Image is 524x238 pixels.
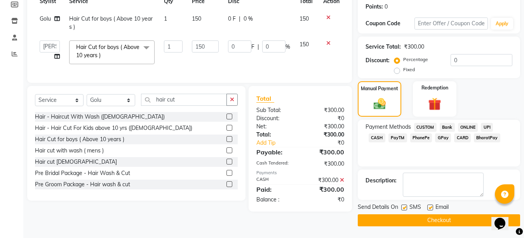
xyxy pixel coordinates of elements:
[35,180,130,189] div: Pre Groom Package - Hair wash & cut
[76,44,139,59] span: Hair Cut for boys ( Above 10 years )
[300,131,350,139] div: ₹300.00
[300,114,350,122] div: ₹0
[414,17,488,30] input: Enter Offer / Coupon Code
[69,15,153,30] span: Hair Cut for boys ( Above 10 years )
[35,158,117,166] div: Hair cut [DEMOGRAPHIC_DATA]
[251,185,300,194] div: Paid:
[40,15,51,22] span: Golu
[421,84,448,91] label: Redemption
[299,15,309,22] span: 150
[35,124,192,132] div: Hair - Hair Cut For Kids above 10 yrs ([DEMOGRAPHIC_DATA])
[308,139,350,147] div: ₹0
[228,15,236,23] span: 0 F
[192,15,201,22] span: 150
[300,185,350,194] div: ₹300.00
[251,139,308,147] a: Add Tip
[403,56,428,63] label: Percentage
[244,15,253,23] span: 0 %
[458,123,478,132] span: ONLINE
[409,203,421,213] span: SMS
[300,122,350,131] div: ₹300.00
[491,18,513,30] button: Apply
[474,133,500,142] span: BharatPay
[366,123,411,131] span: Payment Methods
[164,15,167,22] span: 1
[256,94,274,103] span: Total
[286,43,290,51] span: %
[388,133,407,142] span: PayTM
[251,160,300,168] div: Cash Tendered:
[300,160,350,168] div: ₹300.00
[491,207,516,230] iframe: chat widget
[414,123,437,132] span: CUSTOM
[299,41,309,48] span: 150
[141,94,227,106] input: Search or Scan
[361,85,398,92] label: Manual Payment
[239,15,240,23] span: |
[35,169,130,177] div: Pre Bridal Package - Hair Wash & Cut
[251,176,300,184] div: CASH
[366,43,401,51] div: Service Total:
[366,177,397,185] div: Description:
[366,56,390,65] div: Discount:
[366,3,383,11] div: Points:
[300,106,350,114] div: ₹300.00
[440,123,455,132] span: Bank
[35,113,165,121] div: Hair - Haircut With Wash ([DEMOGRAPHIC_DATA])
[251,114,300,122] div: Discount:
[251,122,300,131] div: Net:
[251,131,300,139] div: Total:
[251,196,300,204] div: Balance :
[258,43,259,51] span: |
[370,97,390,111] img: _cash.svg
[481,123,493,132] span: UPI
[256,170,344,176] div: Payments
[424,96,445,112] img: _gift.svg
[358,203,398,213] span: Send Details On
[385,3,388,11] div: 0
[369,133,385,142] span: CASH
[404,43,424,51] div: ₹300.00
[251,147,300,157] div: Payable:
[251,106,300,114] div: Sub Total:
[300,176,350,184] div: ₹300.00
[403,66,415,73] label: Fixed
[454,133,471,142] span: CARD
[35,135,124,143] div: Hair Cut for boys ( Above 10 years )
[435,133,451,142] span: GPay
[251,43,254,51] span: F
[300,147,350,157] div: ₹300.00
[300,196,350,204] div: ₹0
[366,19,414,28] div: Coupon Code
[410,133,432,142] span: PhonePe
[358,214,520,226] button: Checkout
[435,203,449,213] span: Email
[101,52,104,59] a: x
[35,147,104,155] div: Hair cut with wash ( mens )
